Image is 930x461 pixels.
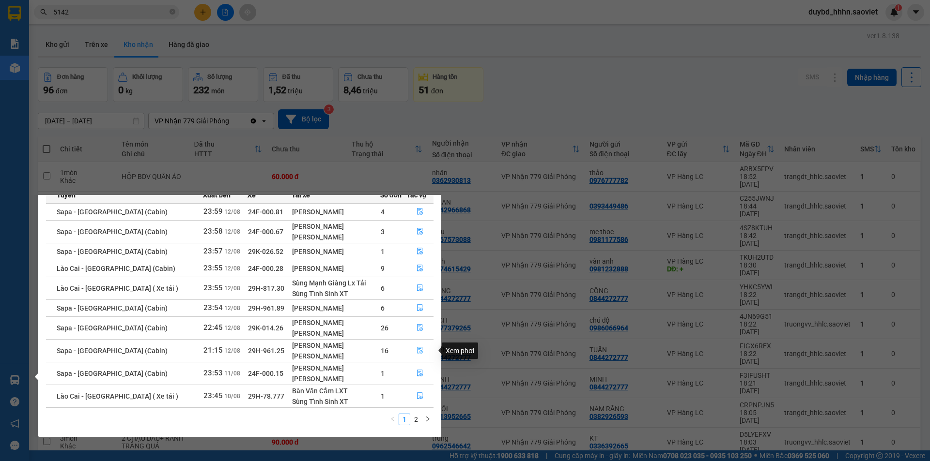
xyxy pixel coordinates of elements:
span: 24F-000.28 [248,265,283,272]
div: [PERSON_NAME] [292,340,380,351]
span: right [425,416,431,422]
span: 29H-961.25 [248,347,284,355]
span: left [390,416,396,422]
span: 12/08 [224,265,240,272]
span: file-done [417,347,423,355]
div: Xem phơi [442,342,478,359]
span: Xuất bến [203,190,231,200]
span: 9 [381,265,385,272]
span: Sapa - [GEOGRAPHIC_DATA] (Cabin) [57,208,168,216]
span: file-done [417,228,423,236]
a: 1 [399,414,410,425]
span: Sapa - [GEOGRAPHIC_DATA] (Cabin) [57,228,168,236]
button: file-done [407,224,434,239]
span: 23:55 [203,264,223,272]
span: 29H-961.89 [248,304,284,312]
span: 29K-026.52 [248,248,283,255]
div: Bàn Văn Cắm LXT [292,386,380,396]
span: 16 [381,347,388,355]
div: [PERSON_NAME] [292,373,380,384]
div: [PERSON_NAME] [292,351,380,361]
button: file-done [407,300,434,316]
span: 12/08 [224,285,240,292]
span: 22:45 [203,323,223,332]
button: right [422,414,434,425]
span: 24F-000.15 [248,370,283,377]
li: Next Page [422,414,434,425]
span: Lào Cai - [GEOGRAPHIC_DATA] (Cabin) [57,265,175,272]
button: file-done [407,320,434,336]
button: file-done [407,204,434,220]
div: [PERSON_NAME] [292,263,380,274]
div: [PERSON_NAME] [292,221,380,232]
span: 6 [381,284,385,292]
div: Sùng Tỉnh Sinh XT [292,396,380,407]
span: 23:53 [203,369,223,377]
span: file-done [417,370,423,377]
span: 23:57 [203,247,223,255]
span: Tài xế [292,190,310,200]
span: Sapa - [GEOGRAPHIC_DATA] (Cabin) [57,304,168,312]
span: 6 [381,304,385,312]
a: 2 [411,414,421,425]
div: [PERSON_NAME] [292,246,380,257]
div: [PERSON_NAME] [292,232,380,242]
span: Tuyến [57,190,76,200]
span: 12/08 [224,325,240,331]
span: Sapa - [GEOGRAPHIC_DATA] (Cabin) [57,324,168,332]
span: file-done [417,392,423,400]
span: file-done [417,304,423,312]
span: Xe [248,190,256,200]
div: [PERSON_NAME] [292,317,380,328]
span: 29H-78.777 [248,392,284,400]
button: file-done [407,366,434,381]
span: file-done [417,208,423,216]
span: 29H-817.30 [248,284,284,292]
span: Tác vụ [406,190,426,200]
span: 29K-014.26 [248,324,283,332]
button: left [387,414,399,425]
li: 2 [410,414,422,425]
span: 23:54 [203,303,223,312]
span: file-done [417,324,423,332]
li: 1 [399,414,410,425]
span: 12/08 [224,228,240,235]
span: file-done [417,248,423,255]
span: 12/08 [224,305,240,312]
span: Số đơn [380,190,402,200]
div: [PERSON_NAME] [292,207,380,217]
span: 12/08 [224,248,240,255]
button: file-done [407,281,434,296]
span: 12/08 [224,347,240,354]
button: file-done [407,388,434,404]
span: 21:15 [203,346,223,355]
div: Sùng Tỉnh Sinh XT [292,288,380,299]
span: 26 [381,324,388,332]
button: file-done [407,244,434,259]
span: 23:58 [203,227,223,236]
span: Lào Cai - [GEOGRAPHIC_DATA] ( Xe tải ) [57,392,178,400]
span: file-done [417,284,423,292]
div: Sùng Mạnh Giàng Lx Tải [292,278,380,288]
div: [PERSON_NAME] [292,363,380,373]
span: 3 [381,228,385,236]
span: 23:59 [203,207,223,216]
span: 10/08 [224,393,240,400]
span: 23:45 [203,391,223,400]
span: 1 [381,248,385,255]
span: 24F-000.81 [248,208,283,216]
div: [PERSON_NAME] [292,303,380,313]
span: 23:55 [203,283,223,292]
span: file-done [417,265,423,272]
span: 11/08 [224,370,240,377]
span: Sapa - [GEOGRAPHIC_DATA] (Cabin) [57,347,168,355]
li: Previous Page [387,414,399,425]
span: Sapa - [GEOGRAPHIC_DATA] (Cabin) [57,248,168,255]
button: file-done [407,261,434,276]
span: Sapa - [GEOGRAPHIC_DATA] (Cabin) [57,370,168,377]
button: file-done [407,343,434,358]
div: [PERSON_NAME] [292,328,380,339]
span: 1 [381,370,385,377]
span: Lào Cai - [GEOGRAPHIC_DATA] ( Xe tải ) [57,284,178,292]
span: 24F-000.67 [248,228,283,236]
